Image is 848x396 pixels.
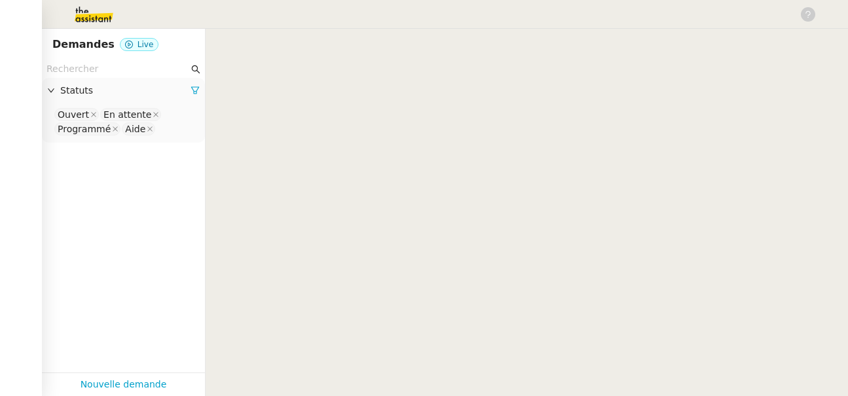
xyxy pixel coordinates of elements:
[100,108,161,121] nz-select-item: En attente
[52,35,115,54] nz-page-header-title: Demandes
[58,123,111,135] div: Programmé
[46,62,189,77] input: Rechercher
[60,83,191,98] span: Statuts
[54,108,99,121] nz-select-item: Ouvert
[54,122,120,135] nz-select-item: Programmé
[42,78,205,103] div: Statuts
[122,122,155,135] nz-select-item: Aide
[58,109,89,120] div: Ouvert
[125,123,145,135] div: Aide
[81,377,167,392] a: Nouvelle demande
[138,40,154,49] span: Live
[103,109,151,120] div: En attente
